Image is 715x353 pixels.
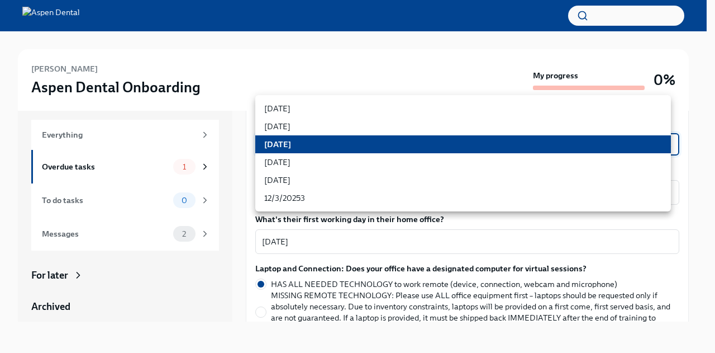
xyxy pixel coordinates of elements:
li: [DATE] [255,135,671,153]
li: [DATE] [255,153,671,171]
li: [DATE] [255,171,671,189]
li: [DATE] [255,100,671,117]
li: [DATE] [255,117,671,135]
li: 12/3/20253 [255,189,671,207]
